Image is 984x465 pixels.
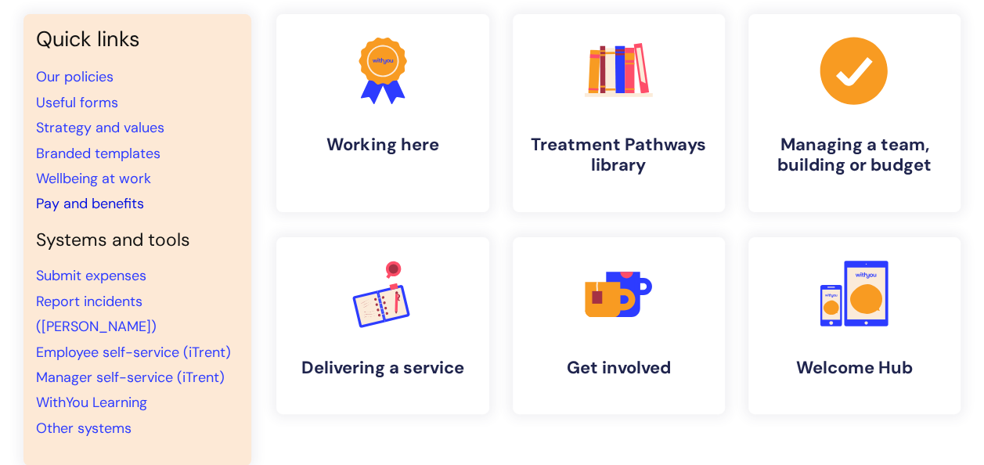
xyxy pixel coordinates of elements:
[36,194,144,213] a: Pay and benefits
[748,14,961,212] a: Managing a team, building or budget
[276,14,488,212] a: Working here
[36,144,160,163] a: Branded templates
[761,135,948,176] h4: Managing a team, building or budget
[36,419,132,438] a: Other systems
[36,118,164,137] a: Strategy and values
[36,93,118,112] a: Useful forms
[289,135,476,155] h4: Working here
[36,27,239,52] h3: Quick links
[36,169,151,188] a: Wellbeing at work
[36,266,146,285] a: Submit expenses
[276,237,488,414] a: Delivering a service
[289,358,476,378] h4: Delivering a service
[513,237,725,414] a: Get involved
[36,393,147,412] a: WithYou Learning
[36,67,114,86] a: Our policies
[525,358,712,378] h4: Get involved
[525,135,712,176] h4: Treatment Pathways library
[513,14,725,212] a: Treatment Pathways library
[36,368,225,387] a: Manager self-service (iTrent)
[36,229,239,251] h4: Systems and tools
[36,343,231,362] a: Employee self-service (iTrent)
[761,358,948,378] h4: Welcome Hub
[748,237,961,414] a: Welcome Hub
[36,292,157,336] a: Report incidents ([PERSON_NAME])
